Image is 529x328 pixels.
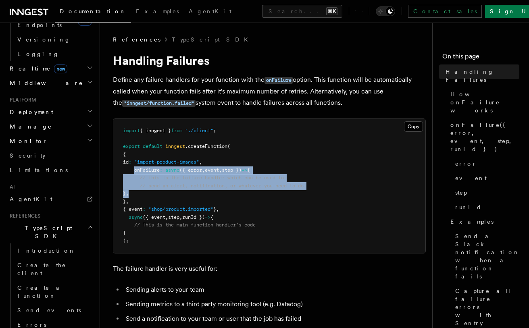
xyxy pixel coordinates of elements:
[54,64,67,73] span: new
[122,100,196,107] code: "inngest/function.failed"
[55,2,131,23] a: Documentation
[446,68,519,84] span: Handling Failures
[14,243,95,258] a: Introduction
[134,222,256,228] span: // This is the main function handler's code
[17,322,46,328] span: Errors
[172,35,253,44] a: TypeScript SDK
[6,122,52,131] span: Manage
[126,199,129,204] span: ,
[455,287,519,327] span: Capture all failure errors with Sentry
[165,214,168,220] span: ,
[14,258,95,280] a: Create the client
[14,280,95,303] a: Create a function
[216,206,219,212] span: ,
[10,196,52,202] span: AgentKit
[143,143,162,149] span: default
[452,171,519,185] a: event
[455,160,477,168] span: error
[10,167,68,173] span: Limitations
[17,51,59,57] span: Logging
[60,8,126,15] span: Documentation
[452,185,519,200] a: step
[447,87,519,118] a: How onFailure works
[123,313,426,324] li: Send a notification to your team or user that the job has failed
[376,6,395,16] button: Toggle dark mode
[136,8,179,15] span: Examples
[123,230,126,236] span: }
[113,74,426,109] p: Define any failure handlers for your function with the option. This function will be automaticall...
[17,284,65,299] span: Create a function
[455,232,520,280] span: Send a Slack notification when a function fails
[123,159,129,165] span: id
[168,214,179,220] span: step
[6,184,15,190] span: AI
[6,64,67,73] span: Realtime
[6,105,95,119] button: Deployment
[113,263,426,274] p: The failure handler is very useful for:
[185,143,227,149] span: .createFunction
[123,152,126,157] span: {
[6,224,87,240] span: TypeScript SDK
[140,183,304,189] span: // send an alert, notification, or whatever you need to do
[404,121,423,132] button: Copy
[442,64,519,87] a: Handling Failures
[143,214,165,220] span: ({ event
[165,167,179,173] span: async
[160,167,162,173] span: :
[242,167,247,173] span: =>
[140,175,284,181] span: // This is the failure handler which can be used to
[179,214,182,220] span: ,
[17,307,81,313] span: Send events
[6,221,95,243] button: TypeScript SDK
[452,200,519,214] a: runId
[6,137,48,145] span: Monitor
[123,199,126,204] span: }
[6,192,95,206] a: AgentKit
[14,47,95,61] a: Logging
[140,128,171,133] span: { inngest }
[14,303,95,318] a: Send events
[113,53,426,68] h1: Handling Failures
[205,214,210,220] span: =>
[326,7,337,15] kbd: ⌘K
[17,247,75,254] span: Introduction
[17,262,66,276] span: Create the client
[6,163,95,177] a: Limitations
[205,167,219,173] span: event
[452,229,519,284] a: Send a Slack notification when a function fails
[442,52,519,64] h4: On this page
[171,128,182,133] span: from
[447,214,519,229] a: Examples
[129,214,143,220] span: async
[123,284,426,295] li: Sending alerts to your team
[179,167,202,173] span: ({ error
[113,35,160,44] span: References
[264,76,293,83] a: onFailure
[262,5,342,18] button: Search...⌘K
[123,143,140,149] span: export
[189,8,231,15] span: AgentKit
[213,206,216,212] span: }
[148,206,213,212] span: "shop/product.imported"
[123,128,140,133] span: import
[219,167,222,173] span: ,
[447,118,519,156] a: onFailure({ error, event, step, runId })
[213,128,216,133] span: ;
[131,2,184,22] a: Examples
[6,134,95,148] button: Monitor
[222,167,242,173] span: step })
[185,128,213,133] span: "./client"
[199,159,202,165] span: ,
[227,143,230,149] span: (
[6,148,95,163] a: Security
[210,214,213,220] span: {
[247,167,250,173] span: {
[6,97,36,103] span: Platform
[455,203,482,211] span: runId
[184,2,236,22] a: AgentKit
[6,79,83,87] span: Middleware
[6,213,40,219] span: References
[126,191,129,196] span: ,
[17,36,71,43] span: Versioning
[264,77,293,84] code: onFailure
